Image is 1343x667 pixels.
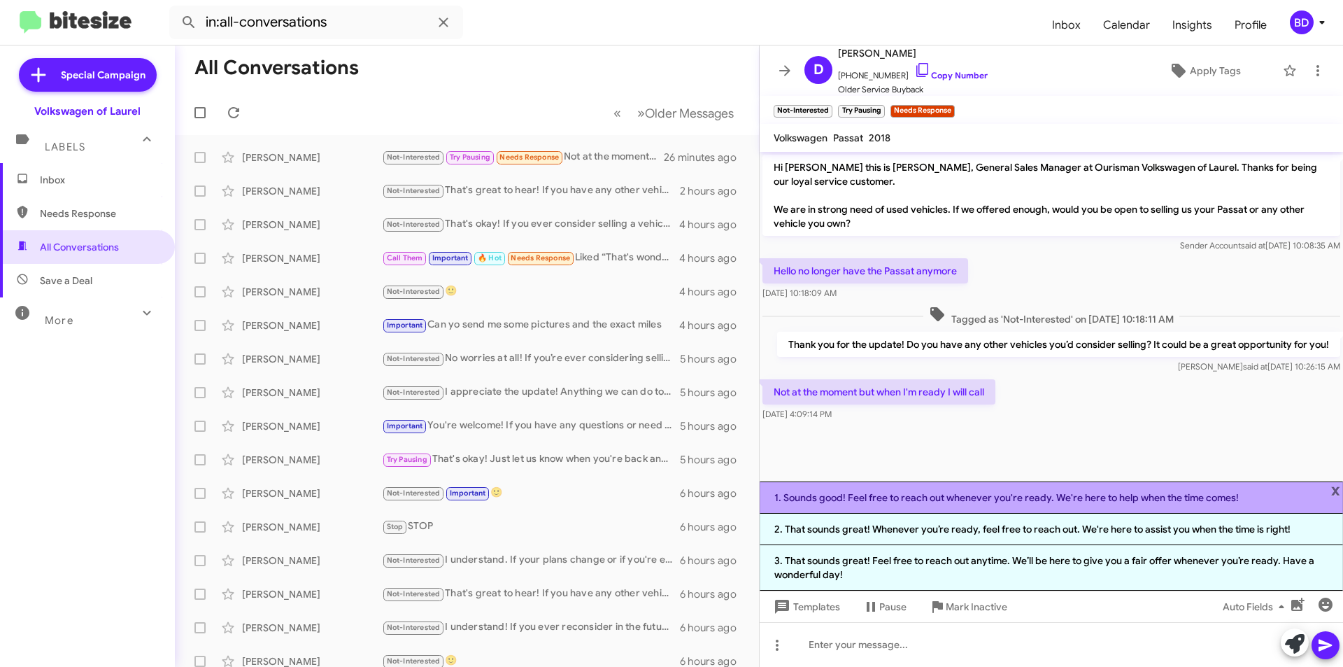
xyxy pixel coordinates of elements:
[242,621,382,635] div: [PERSON_NAME]
[637,104,645,122] span: »
[242,251,382,265] div: [PERSON_NAME]
[387,455,427,464] span: Try Pausing
[680,520,748,534] div: 6 hours ago
[680,352,748,366] div: 5 hours ago
[382,586,680,602] div: That's great to hear! If you have any other vehicles you'd like to sell, feel free to reach out. ...
[242,587,382,601] div: [PERSON_NAME]
[382,317,679,333] div: Can yo send me some pictures and the exact miles
[387,321,423,330] span: Important
[387,287,441,296] span: Not-Interested
[242,486,382,500] div: [PERSON_NAME]
[242,150,382,164] div: [PERSON_NAME]
[851,594,918,619] button: Pause
[45,141,85,153] span: Labels
[679,285,748,299] div: 4 hours ago
[382,283,679,300] div: 🙂
[387,623,441,632] span: Not-Interested
[680,184,748,198] div: 2 hours ago
[382,351,680,367] div: No worries at all! If you’re ever considering selling your vehicle in the future, feel free to re...
[890,105,955,118] small: Needs Response
[40,240,119,254] span: All Conversations
[40,274,92,288] span: Save a Deal
[382,519,680,535] div: STOP
[387,522,404,531] span: Stop
[387,253,423,262] span: Call Them
[679,318,748,332] div: 4 hours ago
[838,45,988,62] span: [PERSON_NAME]
[1243,361,1267,372] span: said at
[1278,10,1328,34] button: BD
[382,552,680,568] div: I understand. If your plans change or if you're ever interested in discussing your vehicle, feel ...
[34,104,141,118] div: Volkswagen of Laurel
[382,183,680,199] div: That's great to hear! If you have any other vehicles you'd consider selling, feel free to reach o...
[432,253,469,262] span: Important
[499,153,559,162] span: Needs Response
[1331,482,1340,498] span: x
[771,594,840,619] span: Templates
[923,306,1179,326] span: Tagged as 'Not-Interested' on [DATE] 10:18:11 AM
[40,206,159,220] span: Needs Response
[242,218,382,232] div: [PERSON_NAME]
[382,451,680,468] div: That's okay! Just let us know when you're back and ready to schedule an appointment. We're here t...
[45,314,73,327] span: More
[760,514,1343,545] li: 2. That sounds great! Whenever you’re ready, feel free to reach out. We're here to assist you whe...
[629,99,742,127] button: Next
[478,253,502,262] span: 🔥 Hot
[680,587,748,601] div: 6 hours ago
[760,482,1343,514] li: 1. Sounds good! Feel free to reach out whenever you're ready. We're here to help when the time co...
[762,409,832,419] span: [DATE] 4:09:14 PM
[387,589,441,598] span: Not-Interested
[838,83,988,97] span: Older Service Buyback
[387,421,423,430] span: Important
[387,186,441,195] span: Not-Interested
[387,556,441,565] span: Not-Interested
[664,150,748,164] div: 26 minutes ago
[1161,5,1223,45] a: Insights
[680,453,748,467] div: 5 hours ago
[869,132,890,144] span: 2018
[242,285,382,299] div: [PERSON_NAME]
[387,220,441,229] span: Not-Interested
[1211,594,1301,619] button: Auto Fields
[387,388,441,397] span: Not-Interested
[1290,10,1314,34] div: BD
[680,386,748,400] div: 5 hours ago
[777,332,1340,357] p: Thank you for the update! Do you have any other vehicles you’d consider selling? It could be a gr...
[382,250,679,266] div: Liked “That's wonderful to hear! We strive for a smooth experience. When you're ready to schedule...
[450,153,490,162] span: Try Pausing
[387,354,441,363] span: Not-Interested
[1223,594,1290,619] span: Auto Fields
[242,419,382,433] div: [PERSON_NAME]
[61,68,145,82] span: Special Campaign
[605,99,630,127] button: Previous
[382,384,680,400] div: I appreciate the update! Anything we can do to help? Would love to earn your business!
[918,594,1018,619] button: Mark Inactive
[762,288,837,298] span: [DATE] 10:18:09 AM
[833,132,863,144] span: Passat
[774,105,832,118] small: Not-Interested
[382,619,680,636] div: I understand! If you ever reconsider in the future, feel free to reach out. Meanwhile, if you're ...
[242,554,382,568] div: [PERSON_NAME]
[760,545,1343,591] li: 3. That sounds great! Feel free to reach out anytime. We’ll be here to give you a fair offer when...
[1041,5,1092,45] a: Inbox
[613,104,621,122] span: «
[169,6,463,39] input: Search
[1092,5,1161,45] span: Calendar
[762,258,968,283] p: Hello no longer have the Passat anymore
[1180,240,1340,251] span: Sender Account [DATE] 10:08:35 AM
[450,489,486,498] span: Important
[680,419,748,433] div: 5 hours ago
[879,594,907,619] span: Pause
[242,318,382,332] div: [PERSON_NAME]
[774,132,827,144] span: Volkswagen
[387,657,441,666] span: Not-Interested
[242,386,382,400] div: [PERSON_NAME]
[946,594,1007,619] span: Mark Inactive
[680,486,748,500] div: 6 hours ago
[242,352,382,366] div: [PERSON_NAME]
[914,70,988,80] a: Copy Number
[679,218,748,232] div: 4 hours ago
[1132,58,1276,83] button: Apply Tags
